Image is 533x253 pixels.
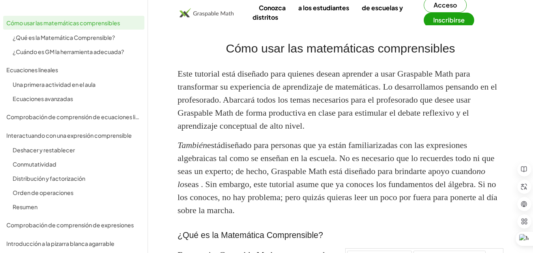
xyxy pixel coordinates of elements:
a: a los estudiantes [292,0,355,15]
font: Inscribirse [433,16,465,24]
button: Inscribirse [424,13,474,28]
a: Comprobación de comprensión de expresiones [3,218,144,232]
a: Introducción a la pizarra blanca agarrable [3,236,144,250]
font: Ecuaciones lineales [6,66,58,73]
font: ¿Qué es la Matemática Comprensible? [13,34,115,41]
font: Una primera actividad en el aula [13,81,95,88]
font: Este tutorial está diseñado para quienes desean aprender a usar Graspable Math para transformar s... [178,69,497,131]
font: Comprobación de comprensión de expresiones [6,221,134,229]
font: Acceso [434,1,457,9]
font: Cómo usar las matemáticas comprensibles [6,19,120,26]
font: Conmutatividad [13,161,56,168]
font: ¿Qué es la Matemática Comprensible? [178,231,323,240]
a: Comprobación de comprensión de ecuaciones lineales [3,110,144,124]
font: Conozca [259,4,286,12]
font: seas . Sin embargo, este tutorial asume que ya conoces los fundamentos del álgebra. Si no los con... [178,179,497,215]
font: no lo [178,166,485,189]
font: Cómo usar las matemáticas comprensibles [226,41,455,55]
font: Deshacer y restablecer [13,146,75,154]
a: Cómo usar las matemáticas comprensibles [3,16,144,30]
font: diseñado para personas que ya están familiarizadas con las expresiones algebraicas tal como se en... [178,140,494,176]
font: Interactuando con una expresión comprensible [6,132,132,139]
font: Distribución y factorización [13,175,85,182]
font: Ecuaciones avanzadas [13,95,73,102]
a: Conozca [252,0,292,15]
font: También [178,140,207,150]
a: de escuelas y distritos [252,0,403,24]
a: Interactuando con una expresión comprensible [3,128,144,142]
a: Ecuaciones lineales [3,63,144,77]
font: Introducción a la pizarra blanca agarrable [6,240,114,247]
font: ¿Cuándo es GM la herramienta adecuada? [13,48,124,55]
font: Comprobación de comprensión de ecuaciones lineales [6,113,153,120]
font: Orden de operaciones [13,189,73,196]
font: está [207,140,221,150]
font: a los estudiantes [298,4,349,12]
font: Resumen [13,203,37,210]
